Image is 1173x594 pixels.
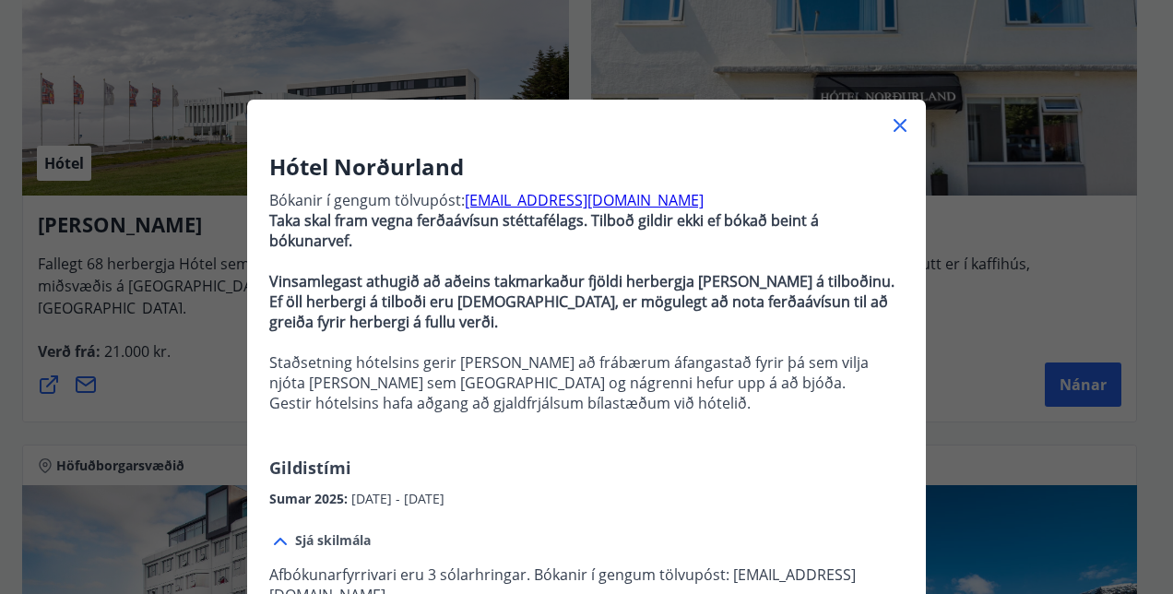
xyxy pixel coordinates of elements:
[351,490,444,507] span: [DATE] - [DATE]
[269,210,819,251] strong: Taka skal fram vegna ferðaávísun stéttafélags. Tilboð gildir ekki ef bókað beint á bókunarvef.
[269,490,351,507] span: Sumar 2025 :
[269,190,904,210] p: Bókanir í gengum tölvupóst:
[269,457,351,479] span: Gildistími
[269,393,904,413] p: Gestir hótelsins hafa aðgang að gjaldfrjálsum bílastæðum við hótelið.
[465,190,704,210] a: [EMAIL_ADDRESS][DOMAIN_NAME]
[269,352,904,393] p: Staðsetning hótelsins gerir [PERSON_NAME] að frábærum áfangastað fyrir þá sem vilja njóta [PERSON...
[295,531,371,550] span: Sjá skilmála
[269,271,895,332] strong: Vinsamlegast athugið að aðeins takmarkaður fjöldi herbergja [PERSON_NAME] á tilboðinu. Ef öll her...
[269,151,904,183] h3: Hótel Norðurland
